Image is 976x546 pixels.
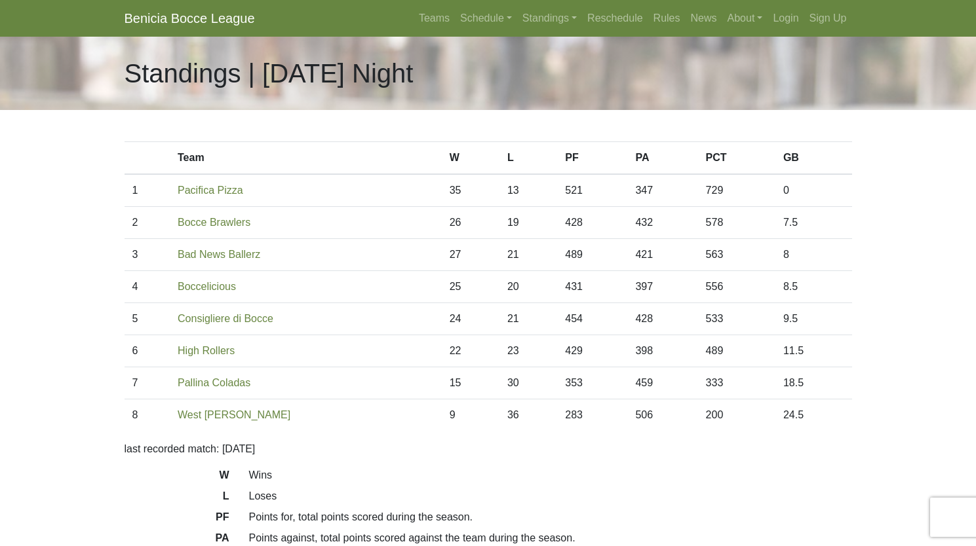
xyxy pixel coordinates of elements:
td: 9.5 [775,303,852,335]
th: PF [557,142,627,175]
td: 36 [499,399,557,431]
th: PA [627,142,697,175]
dt: L [115,488,239,509]
td: 23 [499,335,557,367]
td: 7.5 [775,207,852,239]
td: 26 [442,207,499,239]
a: Pacifica Pizza [178,185,243,196]
a: High Rollers [178,345,235,356]
td: 25 [442,271,499,303]
td: 521 [557,174,627,207]
td: 27 [442,239,499,271]
a: About [722,5,768,31]
a: West [PERSON_NAME] [178,409,290,420]
td: 18.5 [775,367,852,399]
td: 283 [557,399,627,431]
td: 21 [499,303,557,335]
dd: Loses [239,488,862,504]
td: 11.5 [775,335,852,367]
th: W [442,142,499,175]
td: 1 [125,174,170,207]
th: GB [775,142,852,175]
td: 4 [125,271,170,303]
a: Rules [648,5,686,31]
td: 432 [627,207,697,239]
td: 533 [698,303,775,335]
a: Boccelicious [178,281,236,292]
td: 6 [125,335,170,367]
td: 353 [557,367,627,399]
dd: Points against, total points scored against the team during the season. [239,530,862,546]
a: Benicia Bocce League [125,5,255,31]
td: 5 [125,303,170,335]
td: 428 [557,207,627,239]
dd: Wins [239,467,862,483]
a: Bad News Ballerz [178,249,260,260]
td: 333 [698,367,775,399]
th: PCT [698,142,775,175]
a: News [686,5,722,31]
td: 421 [627,239,697,271]
td: 0 [775,174,852,207]
td: 19 [499,207,557,239]
td: 20 [499,271,557,303]
td: 397 [627,271,697,303]
td: 24 [442,303,499,335]
a: Consigliere di Bocce [178,313,273,324]
td: 15 [442,367,499,399]
td: 347 [627,174,697,207]
a: Login [768,5,804,31]
td: 7 [125,367,170,399]
a: Reschedule [582,5,648,31]
h1: Standings | [DATE] Night [125,58,414,89]
a: Teams [414,5,455,31]
td: 431 [557,271,627,303]
td: 8.5 [775,271,852,303]
a: Bocce Brawlers [178,217,250,228]
td: 729 [698,174,775,207]
a: Schedule [455,5,517,31]
td: 8 [775,239,852,271]
td: 30 [499,367,557,399]
td: 556 [698,271,775,303]
td: 9 [442,399,499,431]
dt: W [115,467,239,488]
dd: Points for, total points scored during the season. [239,509,862,525]
td: 506 [627,399,697,431]
td: 563 [698,239,775,271]
td: 35 [442,174,499,207]
td: 8 [125,399,170,431]
td: 2 [125,207,170,239]
td: 459 [627,367,697,399]
td: 428 [627,303,697,335]
td: 454 [557,303,627,335]
td: 578 [698,207,775,239]
th: Team [170,142,442,175]
td: 21 [499,239,557,271]
td: 200 [698,399,775,431]
th: L [499,142,557,175]
dt: PF [115,509,239,530]
td: 3 [125,239,170,271]
td: 22 [442,335,499,367]
a: Sign Up [804,5,852,31]
td: 24.5 [775,399,852,431]
td: 398 [627,335,697,367]
td: 489 [698,335,775,367]
td: 489 [557,239,627,271]
td: 429 [557,335,627,367]
a: Pallina Coladas [178,377,250,388]
td: 13 [499,174,557,207]
a: Standings [517,5,582,31]
p: last recorded match: [DATE] [125,441,852,457]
